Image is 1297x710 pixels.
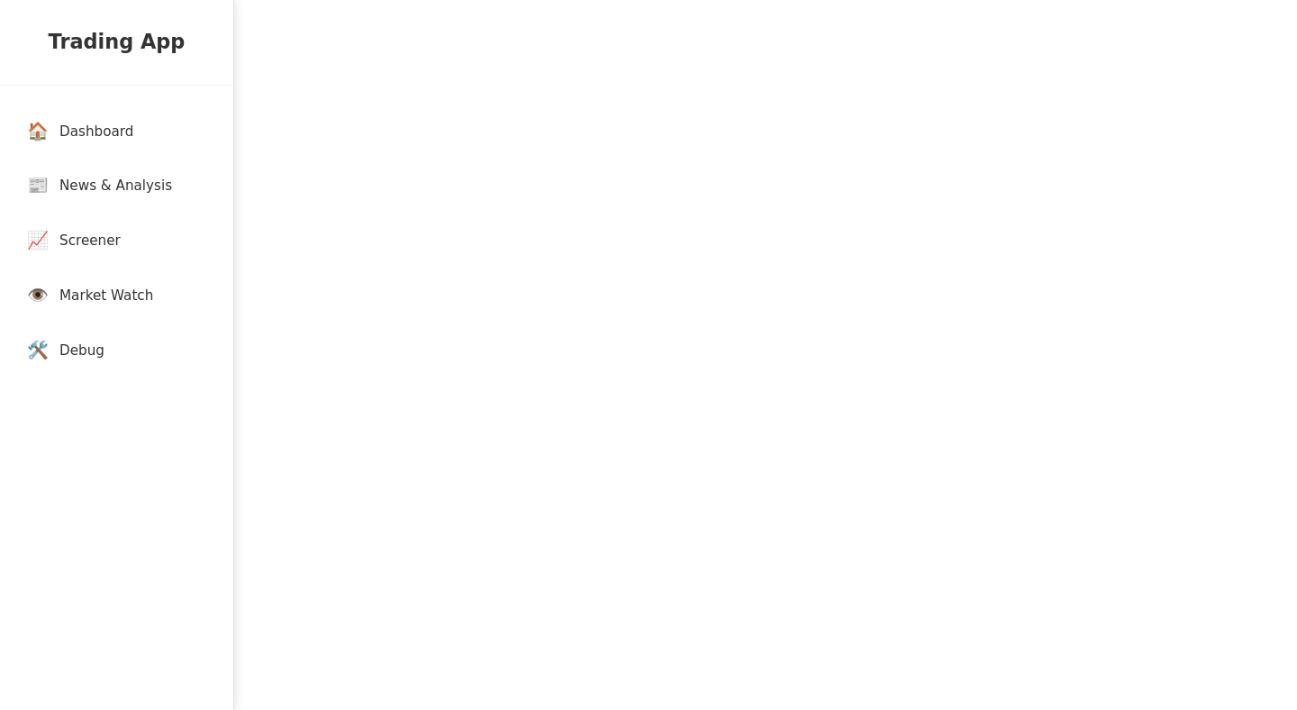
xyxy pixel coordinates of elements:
a: 📰News & Analysis [9,159,224,213]
span: Debug [59,341,104,361]
span: 🏠 [27,119,49,145]
span: News & Analysis [59,176,172,196]
a: 🛠️Debug [9,324,224,378]
span: Dashboard [59,122,133,142]
span: Market Watch [59,286,153,306]
span: 📰 [27,173,49,199]
span: 📈 [27,228,49,254]
span: Screener [59,231,121,251]
span: 👁️ [27,283,49,309]
a: 👁️Market Watch [9,269,224,323]
span: 🛠️ [27,338,49,364]
a: 📈Screener [9,214,224,268]
a: 🏠Dashboard [9,105,224,159]
h2: Trading App [18,27,215,58]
